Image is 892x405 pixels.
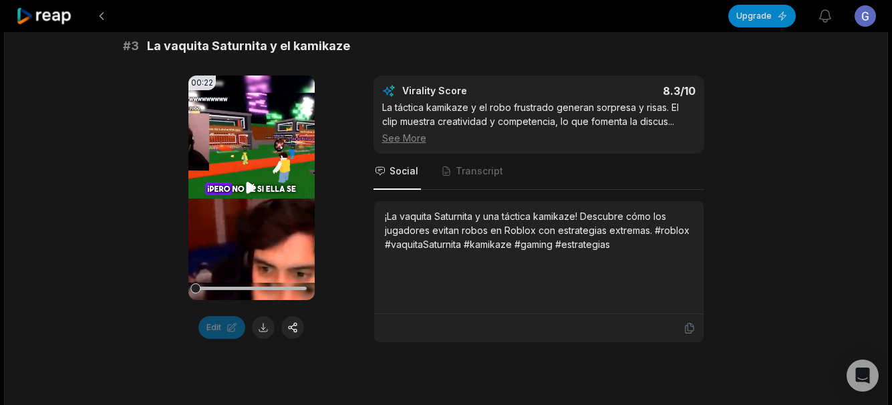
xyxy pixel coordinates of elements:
[382,131,696,145] div: See More
[402,84,546,98] div: Virality Score
[374,154,704,190] nav: Tabs
[728,5,796,27] button: Upgrade
[123,37,139,55] span: # 3
[385,209,693,251] div: ¡La vaquita Saturnita y una táctica kamikaze! Descubre cómo los jugadores evitan robos en Roblox ...
[390,164,418,178] span: Social
[188,76,315,300] video: Your browser does not support mp4 format.
[552,84,696,98] div: 8.3 /10
[382,100,696,145] div: La táctica kamikaze y el robo frustrado generan sorpresa y risas. El clip muestra creatividad y c...
[847,360,879,392] div: Open Intercom Messenger
[198,316,245,339] button: Edit
[456,164,503,178] span: Transcript
[147,37,350,55] span: La vaquita Saturnita y el kamikaze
